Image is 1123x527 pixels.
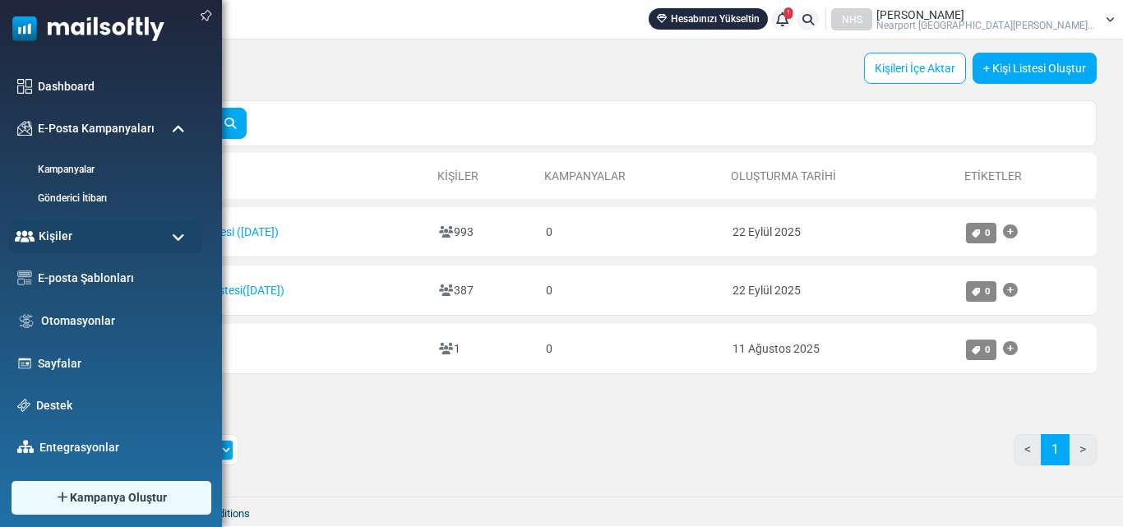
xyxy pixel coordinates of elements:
img: support-icon.svg [17,399,30,412]
img: dashboard-icon.svg [17,79,32,94]
a: Kişiler [437,169,478,183]
span: Kampanya Oluştur [70,489,167,506]
td: 1 [431,324,538,374]
a: E-posta Şablonları [38,270,193,287]
img: campaigns-icon.png [17,121,32,136]
td: 0 [538,207,724,257]
a: 0 [966,281,997,302]
a: 0 [966,223,997,243]
a: Dashboard [38,78,193,95]
span: Nearport [GEOGRAPHIC_DATA][PERSON_NAME]... [876,21,1095,30]
a: 1 [1041,434,1070,465]
a: Gönderici İtibarı [9,191,197,206]
a: Entegrasyonlar [39,439,193,456]
span: Kişiler [39,228,72,245]
a: Etiket Ekle [1003,332,1018,365]
td: 22 Eylül 2025 [724,207,958,257]
a: Etiketler [964,169,1022,183]
img: contacts-icon-active.svg [15,230,35,242]
a: Kişileri İçe Aktar [864,53,966,84]
a: Hesabınızı Yükseltin [649,8,768,30]
td: 11 Ağustos 2025 [724,324,958,374]
a: 0 [966,340,997,360]
a: Oluşturma Tarihi [731,169,836,183]
nav: Page [1014,434,1097,478]
img: landing_pages.svg [17,356,32,371]
span: [PERSON_NAME] [876,9,964,21]
span: 1 [784,7,793,19]
td: 22 Eylül 2025 [724,266,958,316]
td: 387 [431,266,538,316]
img: workflow.svg [17,312,35,331]
div: NHS [831,8,872,30]
td: 0 [538,324,724,374]
td: 993 [431,207,538,257]
a: Kampanyalar [9,162,197,177]
a: Etiket Ekle [1003,215,1018,248]
span: E-Posta Kampanyaları [38,120,155,137]
span: 0 [985,227,991,238]
td: 0 [538,266,724,316]
img: email-templates-icon.svg [17,270,32,285]
span: 0 [985,344,991,355]
footer: 2025 [53,497,1123,526]
a: + Kişi Listesi Oluştur [973,53,1097,84]
a: Destek [36,397,193,414]
a: NHS [PERSON_NAME] Nearport [GEOGRAPHIC_DATA][PERSON_NAME]... [831,8,1115,30]
span: 0 [985,285,991,297]
a: 1 [771,8,793,30]
a: Kampanyalar [544,169,626,183]
a: Otomasyonlar [41,312,193,330]
a: Sayfalar [38,355,193,372]
a: Etiket Ekle [1003,274,1018,307]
